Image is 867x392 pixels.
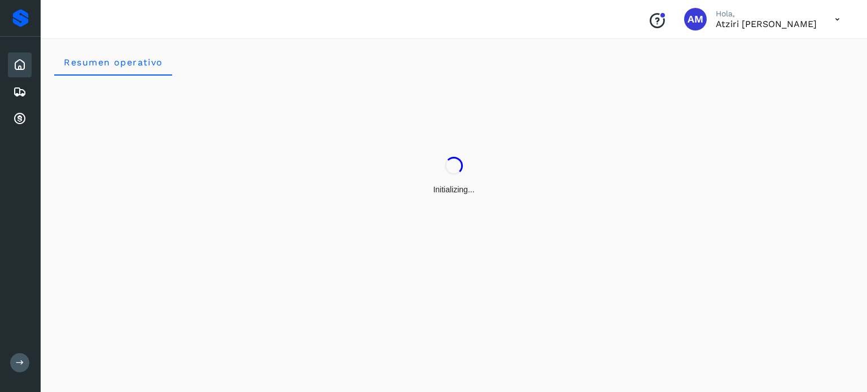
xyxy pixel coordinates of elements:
p: Atziri Mireya Rodriguez Arreola [716,19,817,29]
div: Embarques [8,80,32,104]
div: Inicio [8,52,32,77]
div: Cuentas por cobrar [8,107,32,131]
p: Hola, [716,9,817,19]
span: Resumen operativo [63,57,163,68]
